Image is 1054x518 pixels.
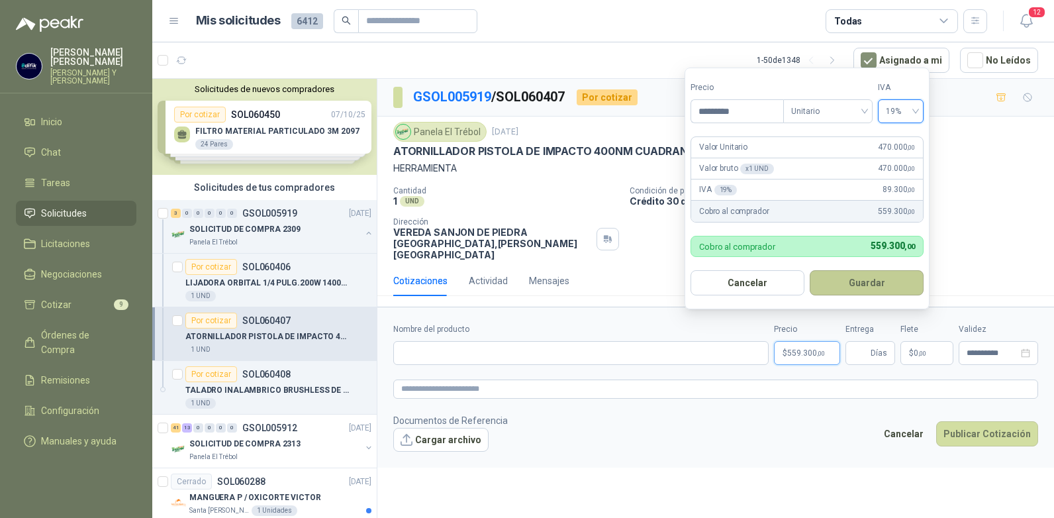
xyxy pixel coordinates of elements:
div: Cerrado [171,474,212,490]
div: 13 [182,423,192,433]
a: Negociaciones [16,262,136,287]
span: Negociaciones [41,267,102,282]
div: 0 [227,423,237,433]
div: 0 [216,209,226,218]
p: IVA [699,183,737,196]
p: Cobro al comprador [699,205,769,218]
span: 559.300 [871,240,915,251]
span: ,00 [904,242,915,251]
a: Configuración [16,398,136,423]
a: Remisiones [16,368,136,393]
p: ATORNILLADOR PISTOLA DE IMPACTO 400NM CUADRANTE 1/2 [393,144,719,158]
p: [PERSON_NAME] [PERSON_NAME] [50,48,136,66]
p: Condición de pago [630,186,1049,195]
button: Cancelar [877,421,931,446]
label: Nombre del producto [393,323,769,336]
div: Mensajes [529,274,569,288]
div: 0 [216,423,226,433]
span: ,00 [907,144,915,151]
a: Licitaciones [16,231,136,256]
div: 1 UND [185,291,216,301]
div: Por cotizar [185,259,237,275]
span: 559.300 [878,205,915,218]
span: Órdenes de Compra [41,328,124,357]
p: MANGUERA P / OXICORTE VICTOR [189,492,321,504]
a: Solicitudes [16,201,136,226]
p: LIJADORA ORBITAL 1/4 PULG.200W 14000opm MAKITA BO4556 CON SISTEMA VELCRO TURQUESA 120 V [185,277,350,289]
img: Company Logo [396,125,410,139]
span: ,00 [907,186,915,193]
span: 12 [1028,6,1046,19]
a: GSOL005919 [413,89,491,105]
p: SOLICITUD DE COMPRA 2313 [189,438,301,450]
p: Valor bruto [699,162,774,175]
div: 1 UND [185,344,216,355]
span: 19% [886,101,916,121]
p: SOL060406 [242,262,291,272]
span: Cotizar [41,297,72,312]
span: Unitario [791,101,865,121]
div: 41 [171,423,181,433]
button: Cargar archivo [393,428,489,452]
div: 1 - 50 de 1348 [757,50,843,71]
p: [PERSON_NAME] Y [PERSON_NAME] [50,69,136,85]
p: Santa [PERSON_NAME] [189,505,249,516]
div: Cotizaciones [393,274,448,288]
p: / SOL060407 [413,87,566,107]
img: Company Logo [171,441,187,457]
div: 1 Unidades [252,505,297,516]
div: 0 [205,209,215,218]
p: ATORNILLADOR PISTOLA DE IMPACTO 400NM CUADRANTE 1/2 [185,331,350,343]
p: SOL060288 [217,477,265,486]
img: Company Logo [171,227,187,242]
div: 3 [171,209,181,218]
button: 12 [1014,9,1038,33]
img: Company Logo [17,54,42,79]
span: Solicitudes [41,206,87,221]
p: Documentos de Referencia [393,413,508,428]
p: Valor Unitario [699,141,747,154]
p: SOL060407 [242,316,291,325]
label: Flete [900,323,953,336]
span: Configuración [41,403,99,418]
a: Inicio [16,109,136,134]
div: 0 [205,423,215,433]
div: Panela El Trébol [393,122,487,142]
span: 559.300 [787,349,825,357]
a: Tareas [16,170,136,195]
span: Chat [41,145,61,160]
div: x 1 UND [740,164,773,174]
button: Guardar [810,270,924,295]
button: Asignado a mi [853,48,949,73]
p: [DATE] [349,207,371,220]
a: 41 13 0 0 0 0 GSOL005912[DATE] Company LogoSOLICITUD DE COMPRA 2313Panela El Trébol [171,420,374,462]
div: 0 [227,209,237,218]
div: 0 [182,209,192,218]
a: 3 0 0 0 0 0 GSOL005919[DATE] Company LogoSOLICITUD DE COMPRA 2309Panela El Trébol [171,205,374,248]
label: Precio [774,323,840,336]
label: Validez [959,323,1038,336]
p: [DATE] [492,126,518,138]
p: SOLICITUD DE COMPRA 2309 [189,223,301,236]
img: Logo peakr [16,16,83,32]
a: Por cotizarSOL060408TALADRO INALAMBRICO BRUSHLESS DE 1/2" DEWALT1 UND [152,361,377,415]
p: $ 0,00 [900,341,953,365]
p: VEREDA SANJON DE PIEDRA [GEOGRAPHIC_DATA] , [PERSON_NAME][GEOGRAPHIC_DATA] [393,227,591,260]
p: Cantidad [393,186,619,195]
span: 470.000 [878,162,915,175]
div: 0 [193,209,203,218]
p: Cobro al comprador [699,242,775,251]
p: 1 [393,195,397,207]
div: Por cotizar [577,89,638,105]
span: 89.300 [883,183,915,196]
a: Por cotizarSOL060407ATORNILLADOR PISTOLA DE IMPACTO 400NM CUADRANTE 1/21 UND [152,307,377,361]
label: Entrega [845,323,895,336]
span: Licitaciones [41,236,90,251]
a: Chat [16,140,136,165]
span: Manuales y ayuda [41,434,117,448]
p: [DATE] [349,476,371,488]
div: Todas [834,14,862,28]
p: Dirección [393,217,591,227]
span: 9 [114,299,128,310]
button: Cancelar [691,270,804,295]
